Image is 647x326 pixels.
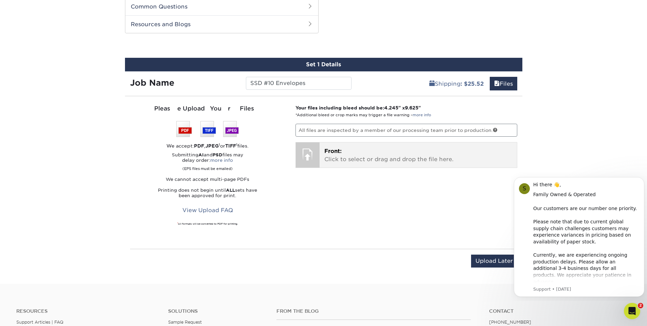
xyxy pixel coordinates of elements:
h4: Solutions [168,308,266,314]
strong: TIFF [225,143,236,149]
span: 2 [638,303,643,308]
span: shipping [429,81,435,87]
a: Support Articles | FAQ [16,320,64,325]
p: Printing does not begin until sets have been approved for print. [130,188,286,199]
small: (EPS files must be emailed) [182,163,233,171]
img: We accept: PSD, TIFF, or JPEG (JPG) [176,121,239,137]
a: [PHONE_NUMBER] [489,320,531,325]
p: Message from Support, sent 150w ago [22,115,128,121]
h2: Resources and Blogs [125,15,318,33]
input: Enter a job name [246,77,352,90]
sup: 1 [236,142,237,147]
p: All files are inspected by a member of our processing team prior to production. [295,124,517,137]
div: Please Upload Your Files [130,104,286,113]
span: 4.245 [384,105,398,110]
h4: Resources [16,308,158,314]
p: Click to select or drag and drop the file here. [324,147,512,164]
a: View Upload FAQ [178,204,237,217]
a: Shipping: $25.52 [425,77,488,90]
a: more info [413,113,431,117]
b: : $25.52 [461,81,484,87]
div: Our customers are our number one priority. Please note that due to current global supply chain ch... [22,34,128,168]
iframe: Intercom live chat [624,303,640,319]
strong: PSD [213,152,222,157]
iframe: Intercom notifications message [511,171,647,301]
strong: JPEG [205,143,219,149]
span: Front: [324,148,342,154]
strong: PDF [194,143,204,149]
strong: AI [198,152,204,157]
strong: Your files including bleed should be: " x " [295,105,421,110]
p: We cannot accept multi-page PDFs [130,177,286,182]
div: Set 1 Details [125,58,522,71]
input: Upload Later [471,255,517,268]
div: All formats will be converted to PDF for printing. [130,222,286,226]
sup: 1 [219,142,220,147]
strong: ALL [226,188,235,193]
div: We accept: , or files. [130,142,286,149]
span: files [494,81,500,87]
span: 9.625 [405,105,418,110]
a: Files [490,77,517,90]
a: Sample Request [168,320,202,325]
small: *Additional bleed or crop marks may trigger a file warning – [295,113,431,117]
p: Submitting and files may delay order: [130,152,286,171]
h4: From the Blog [276,308,471,314]
a: Contact [489,308,631,314]
sup: 1 [177,222,178,224]
a: more info [210,158,233,163]
strong: Job Name [130,78,174,88]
